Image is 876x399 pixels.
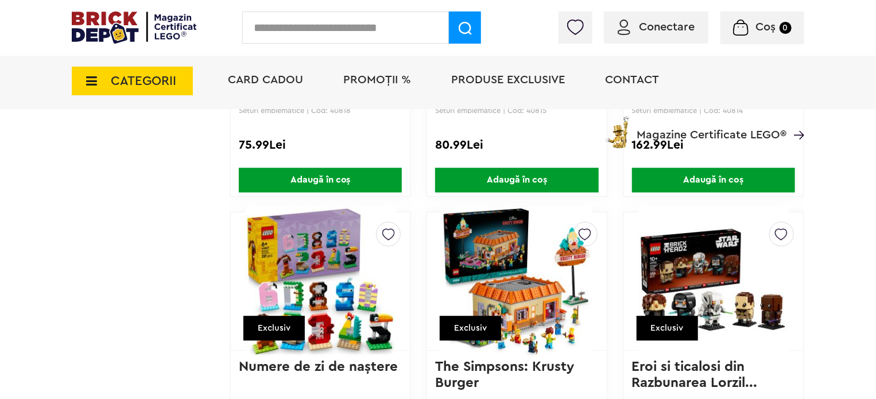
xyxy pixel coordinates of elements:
[632,168,795,192] span: Adaugă în coș
[638,201,789,362] img: Eroi si ticalosi din Razbunarea Lorzilor Sith
[637,316,698,340] div: Exclusiv
[618,21,695,33] a: Conectare
[605,74,659,86] a: Contact
[427,168,606,192] a: Adaugă în coș
[435,168,598,192] span: Adaugă în coș
[239,168,402,192] span: Adaugă în coș
[228,74,303,86] a: Card Cadou
[245,201,396,362] img: Numere de zi de naştere
[639,21,695,33] span: Conectare
[451,74,565,86] a: Produse exclusive
[441,201,592,362] img: The Simpsons: Krusty Burger
[111,75,176,87] span: CATEGORII
[239,360,398,374] a: Numere de zi de naştere
[624,168,803,192] a: Adaugă în coș
[780,22,792,34] small: 0
[243,316,305,340] div: Exclusiv
[231,168,410,192] a: Adaugă în coș
[632,360,758,390] a: Eroi si ticalosi din Razbunarea Lorzil...
[786,114,804,126] a: Magazine Certificate LEGO®
[637,114,786,141] span: Magazine Certificate LEGO®
[756,21,776,33] span: Coș
[343,74,411,86] a: PROMOȚII %
[440,316,501,340] div: Exclusiv
[435,360,578,390] a: The Simpsons: Krusty Burger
